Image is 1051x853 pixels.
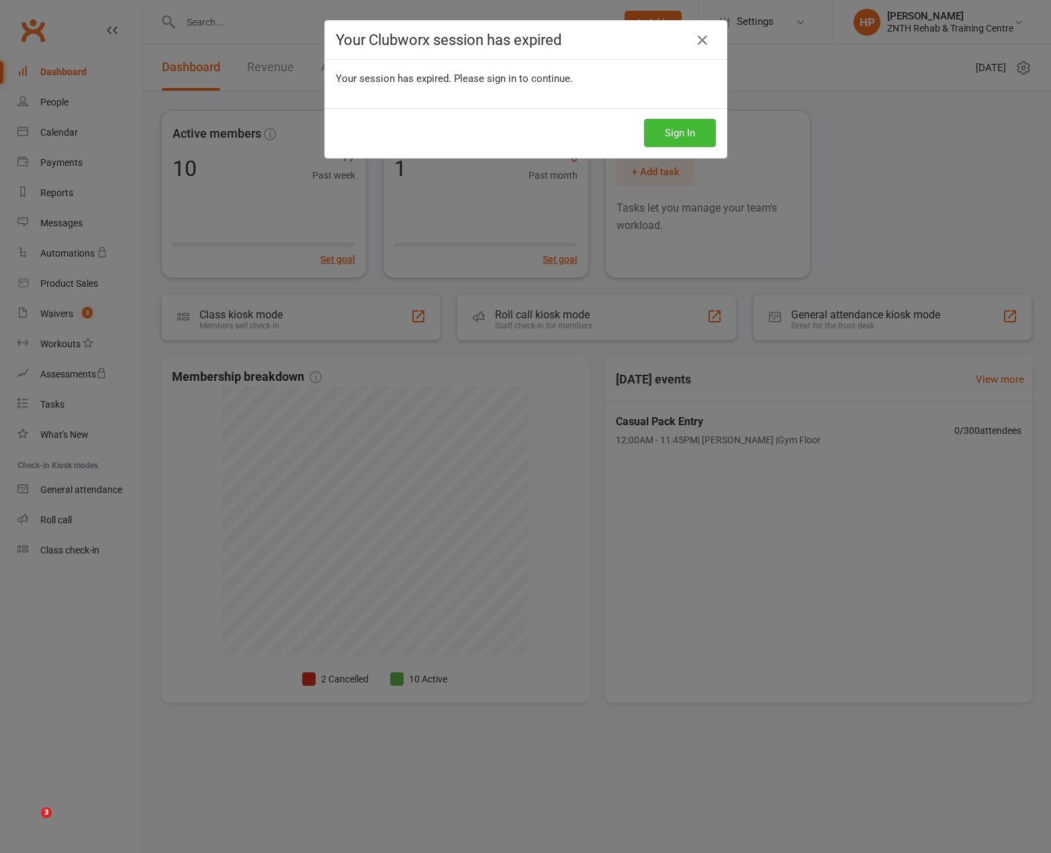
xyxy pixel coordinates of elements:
a: Close [692,30,713,51]
button: Sign In [644,119,716,147]
span: Your session has expired. Please sign in to continue. [336,73,573,85]
h4: Your Clubworx session has expired [336,32,716,48]
span: 3 [41,807,52,818]
iframe: Intercom live chat [13,807,46,840]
